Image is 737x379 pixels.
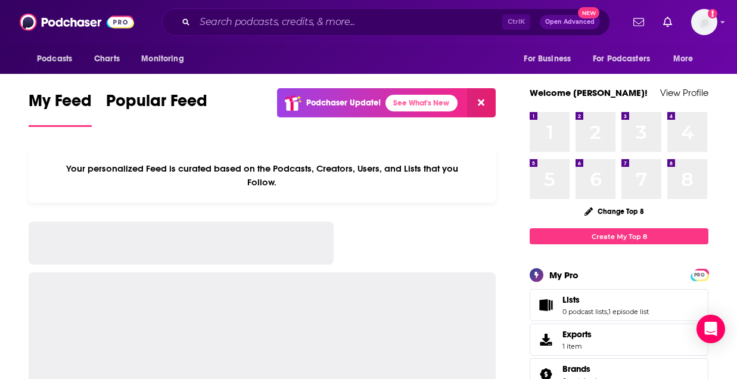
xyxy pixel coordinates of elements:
[578,7,599,18] span: New
[534,331,558,348] span: Exports
[29,91,92,127] a: My Feed
[20,11,134,33] img: Podchaser - Follow, Share and Rate Podcasts
[562,294,580,305] span: Lists
[530,87,648,98] a: Welcome [PERSON_NAME]!
[141,51,184,67] span: Monitoring
[577,204,651,219] button: Change Top 8
[306,98,381,108] p: Podchaser Update!
[607,307,608,316] span: ,
[94,51,120,67] span: Charts
[106,91,207,127] a: Popular Feed
[195,13,502,32] input: Search podcasts, credits, & more...
[660,87,708,98] a: View Profile
[562,342,592,350] span: 1 item
[691,9,717,35] button: Show profile menu
[29,148,496,203] div: Your personalized Feed is curated based on the Podcasts, Creators, Users, and Lists that you Follow.
[562,329,592,340] span: Exports
[86,48,127,70] a: Charts
[673,51,694,67] span: More
[502,14,530,30] span: Ctrl K
[696,315,725,343] div: Open Intercom Messenger
[524,51,571,67] span: For Business
[515,48,586,70] button: open menu
[562,364,590,374] span: Brands
[593,51,650,67] span: For Podcasters
[629,12,649,32] a: Show notifications dropdown
[29,91,92,118] span: My Feed
[562,364,596,374] a: Brands
[665,48,708,70] button: open menu
[691,9,717,35] img: User Profile
[534,297,558,313] a: Lists
[106,91,207,118] span: Popular Feed
[692,270,707,279] a: PRO
[549,269,579,281] div: My Pro
[385,95,458,111] a: See What's New
[530,324,708,356] a: Exports
[691,9,717,35] span: Logged in as veronica.smith
[692,271,707,279] span: PRO
[562,294,649,305] a: Lists
[585,48,667,70] button: open menu
[530,228,708,244] a: Create My Top 8
[162,8,610,36] div: Search podcasts, credits, & more...
[545,19,595,25] span: Open Advanced
[530,289,708,321] span: Lists
[29,48,88,70] button: open menu
[658,12,677,32] a: Show notifications dropdown
[37,51,72,67] span: Podcasts
[608,307,649,316] a: 1 episode list
[133,48,199,70] button: open menu
[540,15,600,29] button: Open AdvancedNew
[708,9,717,18] svg: Add a profile image
[562,307,607,316] a: 0 podcast lists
